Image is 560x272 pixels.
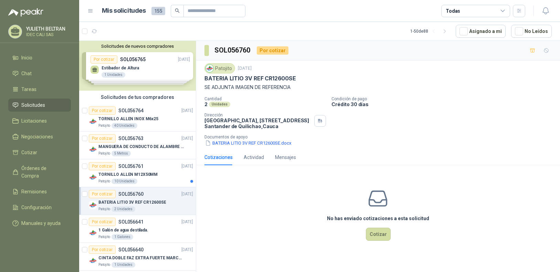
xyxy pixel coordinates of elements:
[79,132,196,159] a: Por cotizarSOL056763[DATE] Company LogoMANGUERA DE CONDUCTO DE ALAMBRE DE ACERO PUPatojito5 Metros
[79,243,196,271] a: Por cotizarSOL056640[DATE] Company LogoCINTA DOBLE FAZ EXTRA FUERTE MARCA:3MPatojito1 Unidades
[112,234,133,240] div: 1 Galones
[511,25,552,38] button: No Leídos
[181,247,193,253] p: [DATE]
[98,123,110,128] p: Patojito
[204,97,326,101] p: Cantidad
[327,215,429,222] h3: No has enviado cotizaciones a esta solicitud
[89,145,97,154] img: Company Logo
[118,108,144,113] p: SOL056764
[21,86,36,93] span: Tareas
[366,228,391,241] button: Cotizar
[26,26,69,31] p: YULIETH BELTRAN
[112,151,131,156] div: 5 Metros
[98,227,148,234] p: 1 Galón de agua destilada.
[89,117,97,126] img: Company Logo
[89,173,97,181] img: Company Logo
[8,8,43,16] img: Logo peakr
[21,149,37,156] span: Cotizar
[204,113,311,117] p: Dirección
[89,162,116,170] div: Por cotizar
[21,101,45,109] span: Solicitudes
[79,104,196,132] a: Por cotizarSOL056764[DATE] Company LogoTORNILLO ALLEN INOX M6x25Patojito40 Unidades
[257,46,288,55] div: Por cotizar
[204,154,233,161] div: Cotizaciones
[8,130,71,143] a: Negociaciones
[98,199,166,206] p: BATERIA LITIO 3V REF CR12600SE
[204,139,292,147] button: BATERIA LITIO 3V REF CR12600SE.docx
[89,229,97,237] img: Company Logo
[98,171,158,178] p: TORNILLO ALLEN M12X50MM
[181,135,193,142] p: [DATE]
[204,117,311,129] p: [GEOGRAPHIC_DATA], [STREET_ADDRESS] Santander de Quilichao , Cauca
[275,154,296,161] div: Mensajes
[112,123,137,128] div: 40 Unidades
[79,215,196,243] a: Por cotizarSOL056641[DATE] Company Logo1 Galón de agua destilada.Patojito1 Galones
[456,25,506,38] button: Asignado a mi
[21,133,53,140] span: Negociaciones
[118,136,144,141] p: SOL056763
[112,179,137,184] div: 10 Unidades
[79,159,196,187] a: Por cotizarSOL056761[DATE] Company LogoTORNILLO ALLEN M12X50MMPatojito10 Unidades
[118,164,144,169] p: SOL056761
[209,102,230,107] div: Unidades
[89,218,116,226] div: Por cotizar
[151,7,165,15] span: 155
[204,63,235,73] div: Patojito
[204,75,296,82] p: BATERIA LITIO 3V REF CR12600SE
[89,201,97,209] img: Company Logo
[181,219,193,225] p: [DATE]
[206,65,213,72] img: Company Logo
[98,234,110,240] p: Patojito
[244,154,264,161] div: Actividad
[98,262,110,268] p: Patojito
[89,106,116,115] div: Por cotizar
[112,262,135,268] div: 1 Unidades
[118,247,144,252] p: SOL056640
[98,116,158,122] p: TORNILLO ALLEN INOX M6x25
[21,70,32,77] span: Chat
[21,219,61,227] span: Manuales y ayuda
[181,163,193,170] p: [DATE]
[79,41,196,91] div: Solicitudes de nuevos compradoresPor cotizarSOL056765[DATE] Estibador de Altura1 UnidadesPor coti...
[102,6,146,16] h1: Mis solicitudes
[204,135,557,139] p: Documentos de apoyo
[331,97,557,101] p: Condición de pago
[214,45,251,56] h3: SOL056760
[446,7,460,15] div: Todas
[98,179,110,184] p: Patojito
[204,101,208,107] p: 2
[21,188,47,195] span: Remisiones
[8,114,71,127] a: Licitaciones
[8,162,71,182] a: Órdenes de Compra
[181,107,193,114] p: [DATE]
[89,257,97,265] img: Company Logo
[238,65,252,72] p: [DATE]
[8,99,71,112] a: Solicitudes
[79,91,196,104] div: Solicitudes de tus compradores
[8,146,71,159] a: Cotizar
[98,255,184,261] p: CINTA DOBLE FAZ EXTRA FUERTE MARCA:3M
[118,192,144,196] p: SOL056760
[21,54,32,61] span: Inicio
[8,185,71,198] a: Remisiones
[410,26,450,37] div: 1 - 50 de 88
[21,117,47,125] span: Licitaciones
[118,219,144,224] p: SOL056641
[89,190,116,198] div: Por cotizar
[89,134,116,143] div: Por cotizar
[8,67,71,80] a: Chat
[79,187,196,215] a: Por cotizarSOL056760[DATE] Company LogoBATERIA LITIO 3V REF CR12600SEPatojito2 Unidades
[26,33,69,37] p: IDEC CALI SAS
[181,191,193,197] p: [DATE]
[8,201,71,214] a: Configuración
[204,83,552,91] p: SE ADJUNTA IMAGEN DE REFERENCIA
[98,206,110,212] p: Patojito
[8,217,71,230] a: Manuales y ayuda
[89,246,116,254] div: Por cotizar
[98,151,110,156] p: Patojito
[8,83,71,96] a: Tareas
[98,144,184,150] p: MANGUERA DE CONDUCTO DE ALAMBRE DE ACERO PU
[331,101,557,107] p: Crédito 30 días
[21,204,52,211] span: Configuración
[8,51,71,64] a: Inicio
